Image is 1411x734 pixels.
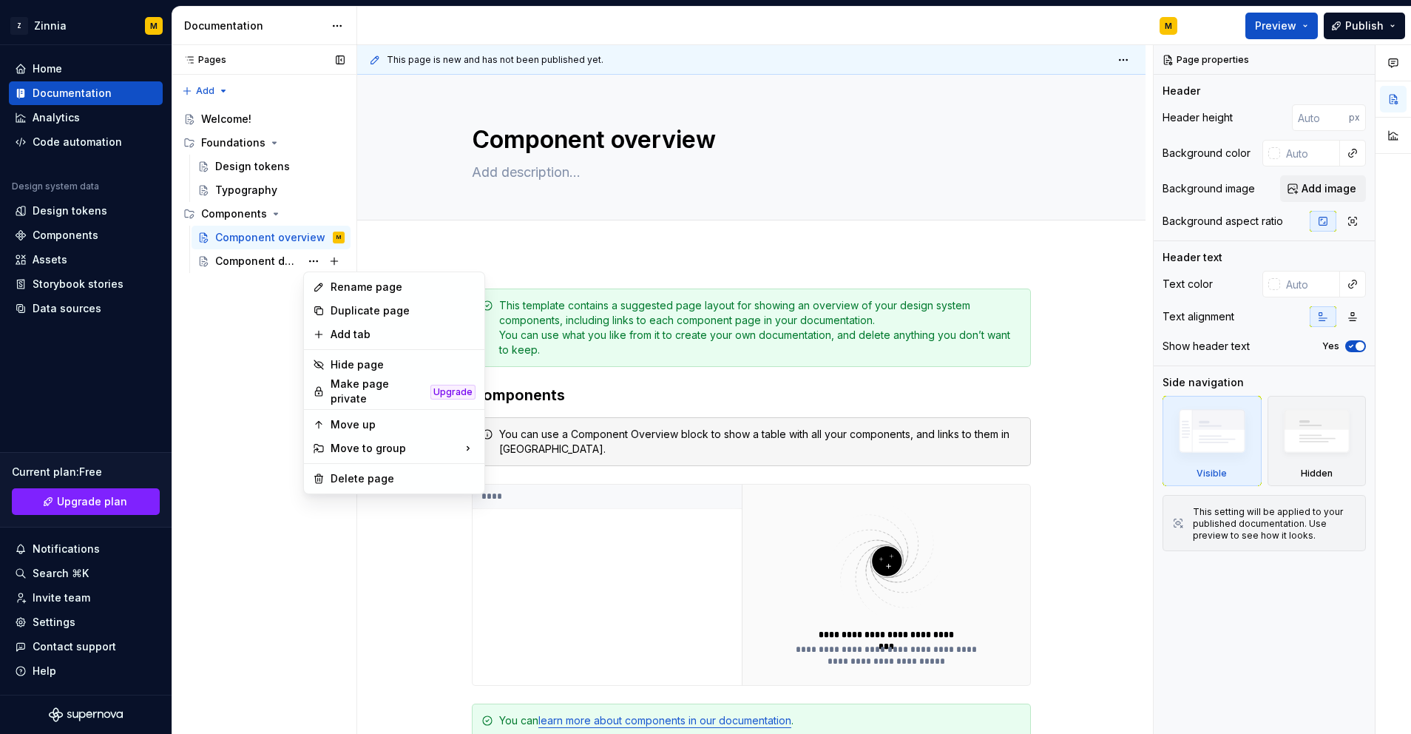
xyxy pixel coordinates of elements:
[307,437,481,460] div: Move to group
[331,327,476,342] div: Add tab
[430,385,476,400] div: Upgrade
[331,357,476,372] div: Hide page
[331,377,424,406] div: Make page private
[331,471,476,486] div: Delete page
[331,417,476,432] div: Move up
[331,303,476,318] div: Duplicate page
[331,280,476,294] div: Rename page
